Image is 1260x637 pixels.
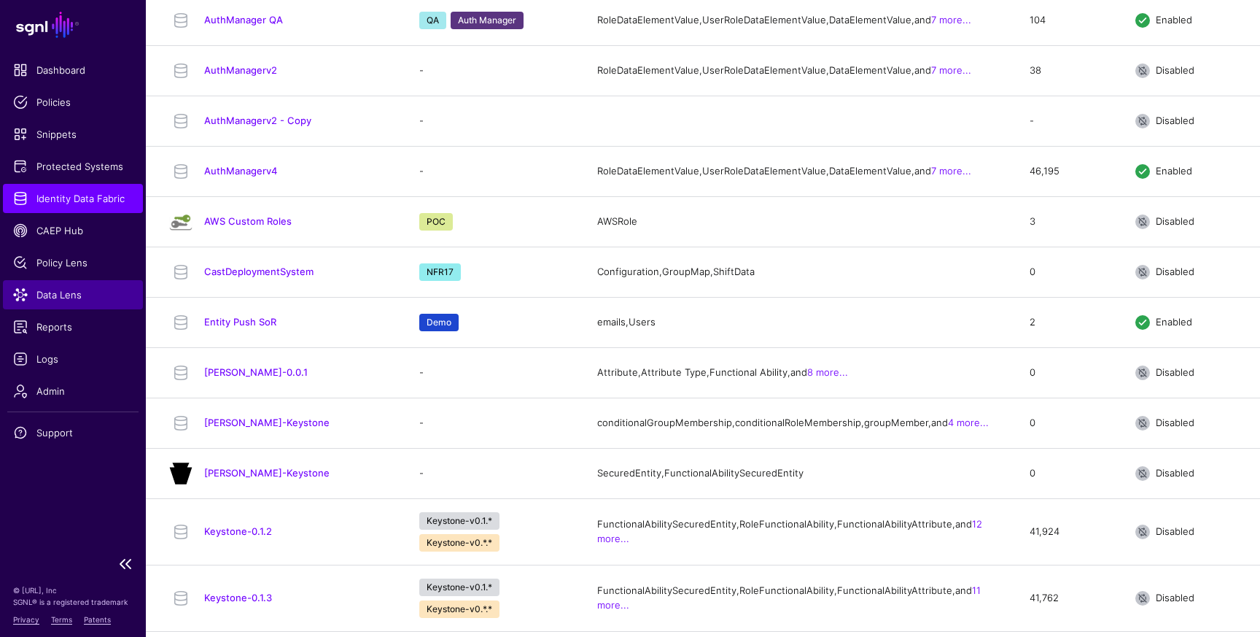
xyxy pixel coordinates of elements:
td: 46,195 [1015,146,1121,196]
a: Protected Systems [3,152,143,181]
a: Terms [51,615,72,624]
span: Disabled [1156,215,1194,227]
span: Disabled [1156,467,1194,479]
td: - [405,45,583,96]
span: Disabled [1156,417,1194,428]
span: Disabled [1156,366,1194,378]
a: [PERSON_NAME]-Keystone [204,467,330,479]
span: Keystone-v0.*.* [419,601,499,618]
td: - [405,448,583,498]
a: AuthManagerv4 [204,165,277,177]
p: SGNL® is a registered trademark [13,596,133,608]
span: Auth Manager [451,12,524,29]
a: Keystone-0.1.3 [204,592,272,603]
td: 0 [1015,398,1121,448]
td: emails, Users [583,297,1015,347]
td: FunctionalAbilitySecuredEntity, RoleFunctionalAbility, FunctionalAbilityAttribute, and [583,498,1015,565]
img: svg+xml;base64,PHN2ZyB3aWR0aD0iMzAwIiBoZWlnaHQ9IjMwMCIgdmlld0JveD0iMCAwIDMwMCAzMDAiIGZpbGw9Im5vbm... [169,210,192,233]
a: Snippets [3,120,143,149]
a: [PERSON_NAME]-Keystone [204,417,330,428]
td: AWSRole [583,196,1015,247]
a: AuthManagerv2 - Copy [204,115,311,126]
span: Disabled [1156,64,1194,76]
td: 38 [1015,45,1121,96]
td: 2 [1015,297,1121,347]
a: Dashboard [3,55,143,85]
a: 12 more... [597,518,982,544]
span: Policies [13,95,133,109]
span: Support [13,425,133,440]
a: Reports [3,312,143,341]
span: Dashboard [13,63,133,77]
td: RoleDataElementValue, UserRoleDataElementValue, DataElementValue, and [583,146,1015,196]
a: 11 more... [597,584,981,611]
td: 3 [1015,196,1121,247]
span: Disabled [1156,592,1194,603]
a: Identity Data Fabric [3,184,143,213]
a: CastDeploymentSystem [204,266,314,277]
span: Disabled [1156,115,1194,126]
td: 0 [1015,347,1121,398]
span: Keystone-v0.1.* [419,512,499,530]
td: conditionalGroupMembership, conditionalRoleMembership, groupMember, and [583,398,1015,448]
td: Attribute, Attribute Type, Functional Ability, and [583,347,1015,398]
td: FunctionalAbilitySecuredEntity, RoleFunctionalAbility, FunctionalAbilityAttribute, and [583,565,1015,631]
td: Configuration, GroupMap, ShiftData [583,247,1015,297]
td: - [405,146,583,196]
a: Privacy [13,615,39,624]
a: AWS Custom Roles [204,215,292,227]
span: Admin [13,384,133,398]
a: Policy Lens [3,248,143,277]
span: Identity Data Fabric [13,191,133,206]
span: Protected Systems [13,159,133,174]
a: 7 more... [931,64,971,76]
a: 4 more... [948,417,989,428]
td: 41,762 [1015,565,1121,631]
span: Logs [13,352,133,366]
a: 8 more... [807,366,848,378]
a: 7 more... [931,165,971,177]
span: Keystone-v0.1.* [419,579,499,596]
td: - [405,347,583,398]
span: QA [419,12,446,29]
td: 0 [1015,247,1121,297]
span: Reports [13,320,133,334]
p: © [URL], Inc [13,584,133,596]
td: - [405,96,583,146]
a: AuthManagerv2 [204,64,277,76]
td: RoleDataElementValue, UserRoleDataElementValue, DataElementValue, and [583,45,1015,96]
td: 41,924 [1015,498,1121,565]
span: Enabled [1156,316,1192,328]
a: 7 more... [931,14,971,26]
img: svg+xml;base64,PHN2ZyB4bWxucz0iaHR0cDovL3d3dy53My5vcmcvMjAwMC9zdmciIHdpZHRoPSIyNTAiIGhlaWdodD0iMj... [169,462,192,485]
span: Enabled [1156,165,1192,177]
span: Data Lens [13,287,133,302]
td: - [1015,96,1121,146]
a: CAEP Hub [3,216,143,245]
span: Disabled [1156,525,1194,537]
a: Keystone-0.1.2 [204,525,272,537]
span: Keystone-v0.*.* [419,534,499,552]
span: Snippets [13,127,133,142]
span: Policy Lens [13,255,133,270]
a: [PERSON_NAME]-0.0.1 [204,366,308,378]
a: Logs [3,344,143,374]
span: POC [419,213,453,231]
a: Entity Push SoR [204,316,276,328]
td: 0 [1015,448,1121,498]
a: Admin [3,377,143,406]
a: SGNL [9,9,137,41]
span: CAEP Hub [13,223,133,238]
a: Policies [3,88,143,117]
a: AuthManager QA [204,14,283,26]
span: Enabled [1156,14,1192,26]
span: NFR17 [419,263,461,281]
a: Data Lens [3,280,143,309]
a: Patents [84,615,111,624]
td: - [405,398,583,448]
span: Demo [419,314,459,331]
td: SecuredEntity, FunctionalAbilitySecuredEntity [583,448,1015,498]
span: Disabled [1156,266,1194,277]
